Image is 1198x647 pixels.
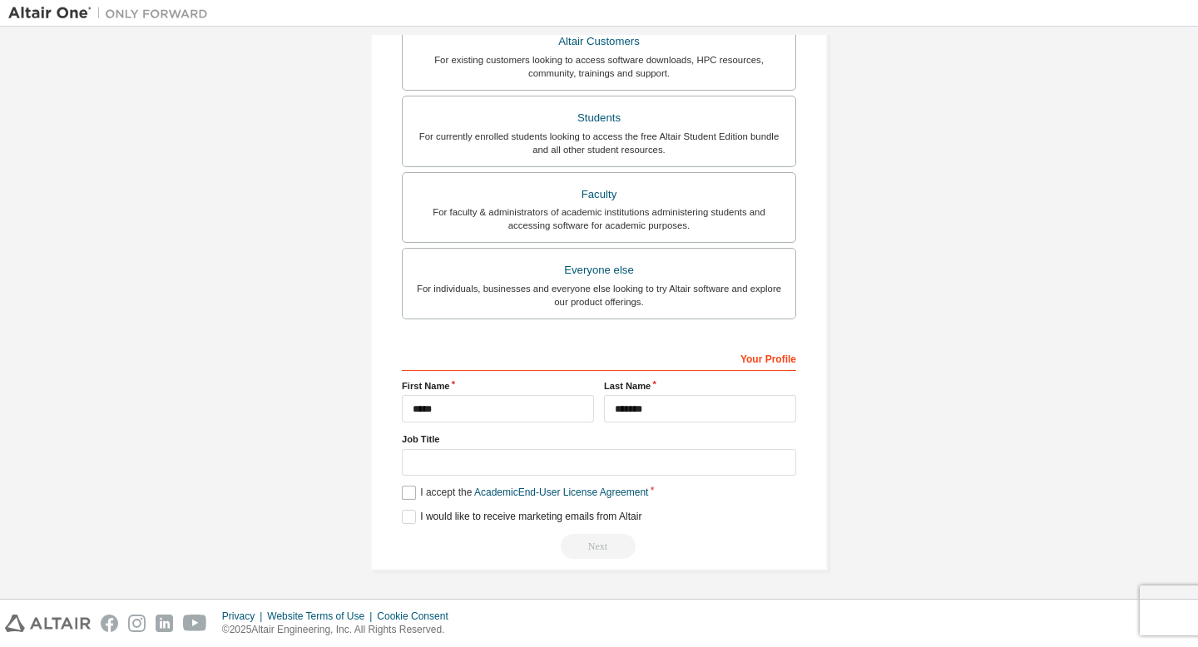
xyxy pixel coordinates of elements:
label: Last Name [604,379,796,393]
label: I would like to receive marketing emails from Altair [402,510,641,524]
div: Website Terms of Use [267,610,377,623]
label: I accept the [402,486,648,500]
img: Altair One [8,5,216,22]
div: Your Profile [402,344,796,371]
div: Read and acccept EULA to continue [402,534,796,559]
img: altair_logo.svg [5,615,91,632]
div: Altair Customers [413,30,785,53]
div: Faculty [413,183,785,206]
label: First Name [402,379,594,393]
div: For existing customers looking to access software downloads, HPC resources, community, trainings ... [413,53,785,80]
img: linkedin.svg [156,615,173,632]
p: © 2025 Altair Engineering, Inc. All Rights Reserved. [222,623,458,637]
img: instagram.svg [128,615,146,632]
div: For individuals, businesses and everyone else looking to try Altair software and explore our prod... [413,282,785,309]
div: Privacy [222,610,267,623]
label: Job Title [402,432,796,446]
div: For currently enrolled students looking to access the free Altair Student Edition bundle and all ... [413,130,785,156]
img: youtube.svg [183,615,207,632]
div: Cookie Consent [377,610,458,623]
div: For faculty & administrators of academic institutions administering students and accessing softwa... [413,205,785,232]
img: facebook.svg [101,615,118,632]
a: Academic End-User License Agreement [474,486,648,498]
div: Students [413,106,785,130]
div: Everyone else [413,259,785,282]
